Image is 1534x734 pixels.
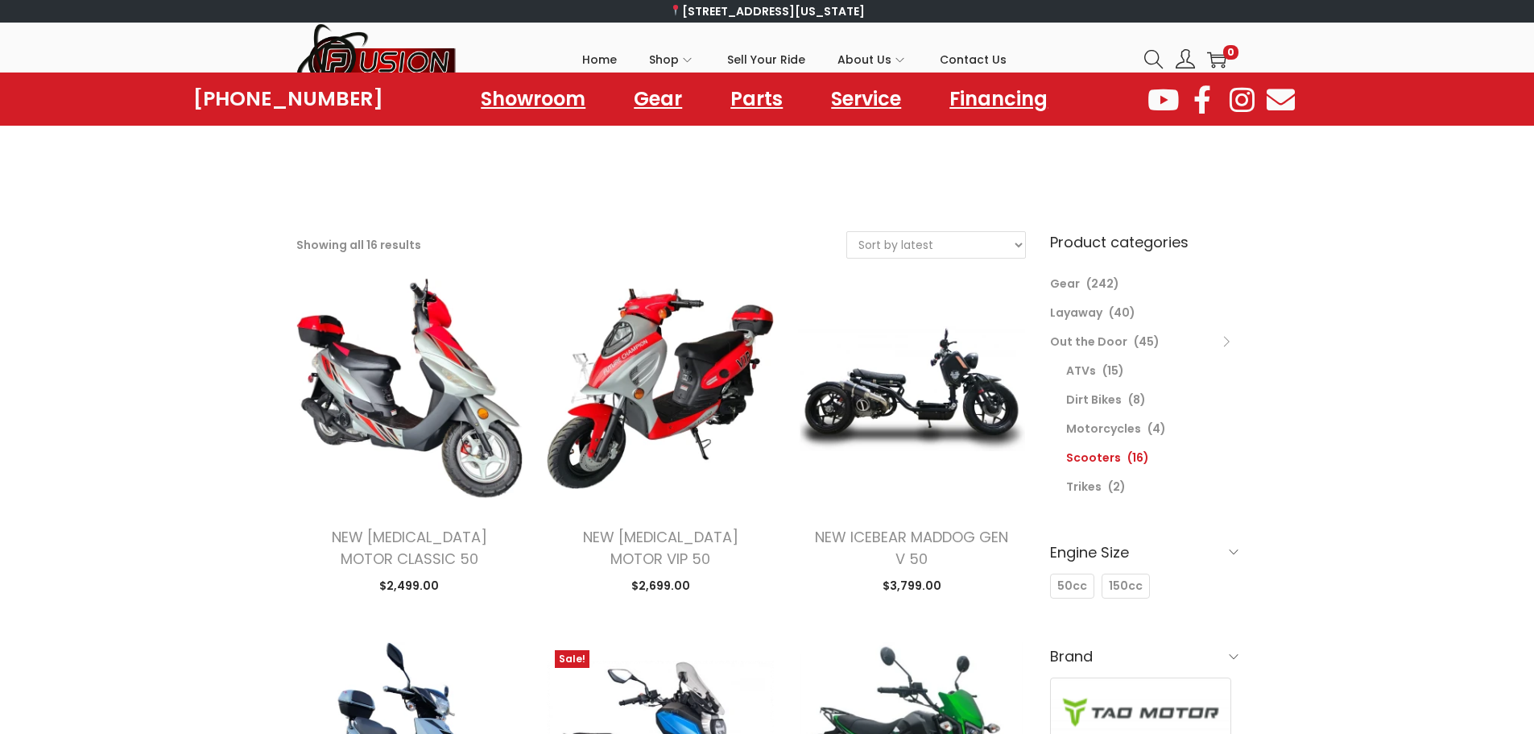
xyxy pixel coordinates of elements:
[1207,50,1226,69] a: 0
[1066,363,1096,379] a: ATVs
[837,23,908,96] a: About Us
[1050,305,1102,321] a: Layaway
[618,81,698,118] a: Gear
[582,39,617,80] span: Home
[332,527,487,569] a: NEW [MEDICAL_DATA] MOTOR CLASSIC 50
[296,234,421,256] p: Showing all 16 results
[1127,450,1149,466] span: (16)
[649,23,695,96] a: Shop
[1050,231,1238,253] h6: Product categories
[727,23,805,96] a: Sell Your Ride
[1057,578,1087,595] span: 50cc
[649,39,679,80] span: Shop
[1109,578,1143,595] span: 150cc
[296,23,457,97] img: Woostify retina logo
[670,5,681,16] img: 📍
[815,81,917,118] a: Service
[1050,533,1238,571] h6: Engine Size
[940,39,1007,80] span: Contact Us
[837,39,891,80] span: About Us
[1066,421,1141,437] a: Motorcycles
[940,23,1007,96] a: Contact Us
[465,81,602,118] a: Showroom
[193,88,383,110] a: [PHONE_NUMBER]
[631,578,639,594] span: $
[631,578,690,594] span: 2,699.00
[1134,334,1160,350] span: (45)
[1102,363,1124,379] span: (15)
[1066,450,1121,466] a: Scooters
[847,232,1025,258] select: Shop order
[582,23,617,96] a: Home
[1066,392,1122,408] a: Dirt Bikes
[714,81,799,118] a: Parts
[1050,334,1127,350] a: Out the Door
[727,39,805,80] span: Sell Your Ride
[1108,479,1126,495] span: (2)
[379,578,387,594] span: $
[933,81,1064,118] a: Financing
[815,527,1008,569] a: NEW ICEBEAR MADDOG GEN V 50
[465,81,1064,118] nav: Menu
[583,527,738,569] a: NEW [MEDICAL_DATA] MOTOR VIP 50
[1109,305,1135,321] span: (40)
[1050,276,1080,292] a: Gear
[669,3,865,19] a: [STREET_ADDRESS][US_STATE]
[1128,392,1146,408] span: (8)
[457,23,1132,96] nav: Primary navigation
[883,578,941,594] span: 3,799.00
[1086,276,1119,292] span: (242)
[379,578,439,594] span: 2,499.00
[883,578,890,594] span: $
[1147,421,1166,437] span: (4)
[1066,479,1102,495] a: Trikes
[1050,637,1238,675] h6: Brand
